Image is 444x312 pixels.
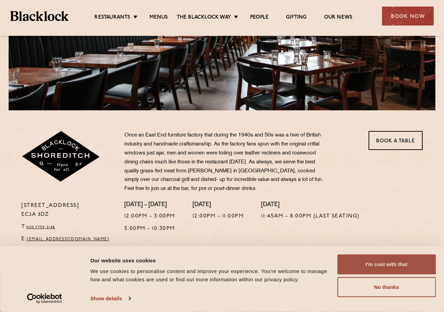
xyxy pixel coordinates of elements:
img: BL_Textured_Logo-footer-cropped.svg [10,11,69,21]
a: Book a Table [369,131,423,150]
p: [STREET_ADDRESS] EC2A 3DZ [21,201,114,219]
a: Restaurants [94,14,130,22]
a: Usercentrics Cookiebot - opens in a new window [14,293,75,304]
p: Once an East End furniture factory that during the 1940s and 50s was a hive of British industry a... [124,131,328,193]
button: I'm cool with that [337,254,436,274]
a: Gifting [286,14,307,22]
a: Our News [324,14,353,22]
button: No thanks [337,277,436,297]
a: Menus [149,14,168,22]
p: 5:00pm - 10:30pm [124,224,175,233]
h4: [DATE] [193,201,244,209]
div: Our website uses cookies [90,256,329,264]
div: We use cookies to personalise content and improve your experience. You're welcome to manage how a... [90,267,329,284]
p: T: [21,223,114,232]
div: Book Now [382,7,434,26]
a: The Blacklock Way [177,14,231,22]
p: 12:00pm - 11:00pm [193,212,244,221]
p: E: [21,235,114,244]
a: 020 7739 2148 [27,225,55,229]
a: [EMAIL_ADDRESS][DOMAIN_NAME] [27,237,109,241]
img: Shoreditch-stamp-v2-default.svg [21,131,101,183]
h4: [DATE] [261,201,360,209]
h4: [DATE] - [DATE] [124,201,175,209]
p: 12:00pm - 3:00pm [124,212,175,221]
a: People [250,14,269,22]
a: Show details [90,293,130,304]
p: 11:45am - 8:00pm (Last seating) [261,212,360,221]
